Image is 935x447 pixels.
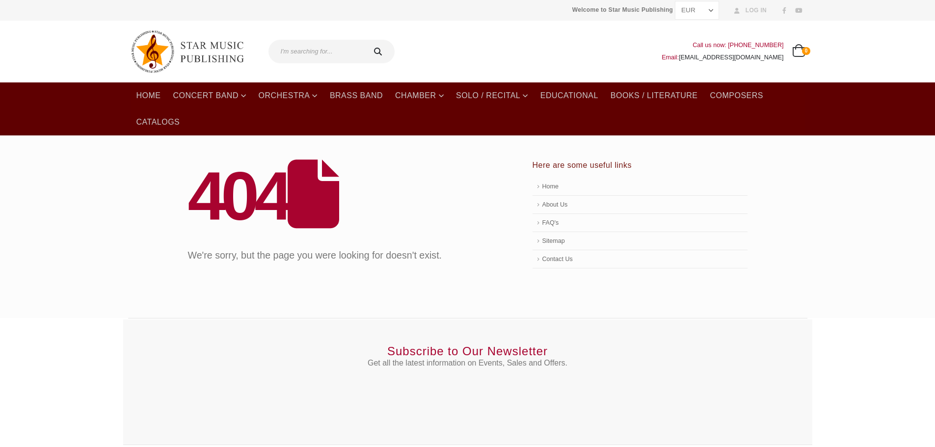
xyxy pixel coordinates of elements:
h4: Here are some useful links [533,160,748,171]
a: Chamber [389,82,450,109]
a: Educational [534,82,604,109]
span: Welcome to Star Music Publishing [572,2,673,17]
button: Search [364,40,395,63]
a: Facebook [778,4,791,17]
div: Email: [662,52,783,64]
a: Composers [704,82,769,109]
a: Books / Literature [605,82,704,109]
a: Contact Us [533,250,748,268]
div: Call us now: [PHONE_NUMBER] [662,39,783,52]
a: Log In [730,4,767,17]
a: [EMAIL_ADDRESS][DOMAIN_NAME] [679,54,783,61]
h2: 404 [188,160,518,231]
a: Home [533,178,748,196]
a: Sitemap [533,232,748,250]
a: Catalogs [131,109,186,135]
h2: Subscribe to Our Newsletter [303,344,633,359]
a: Concert Band [167,82,252,109]
a: Youtube [792,4,805,17]
input: I'm searching for... [268,40,364,63]
a: Solo / Recital [450,82,534,109]
a: Orchestra [252,82,323,109]
p: Get all the latest information on Events, Sales and Offers. [303,357,633,369]
p: We're sorry, but the page you were looking for doesn't exist. [188,246,518,264]
a: Brass Band [324,82,389,109]
a: About Us [533,196,748,214]
span: 0 [802,47,810,55]
a: Home [131,82,167,109]
img: Star Music Publishing [131,26,253,78]
a: FAQ's [533,214,748,232]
